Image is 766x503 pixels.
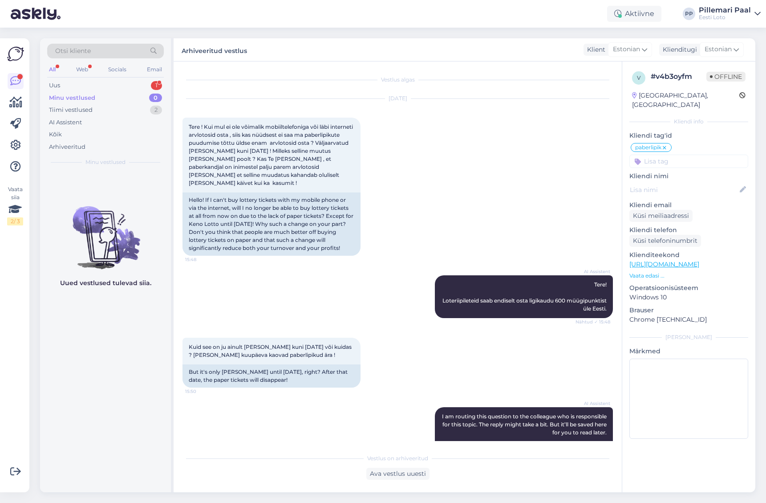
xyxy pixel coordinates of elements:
[182,192,361,256] div: Hello! If I can't buy lottery tickets with my mobile phone or via the internet, will I no longer ...
[699,7,761,21] a: Pillemari PaalEesti Loto
[629,333,748,341] div: [PERSON_NAME]
[705,45,732,54] span: Estonian
[629,200,748,210] p: Kliendi email
[584,45,605,54] div: Klient
[629,225,748,235] p: Kliendi telefon
[49,130,62,139] div: Kõik
[145,64,164,75] div: Email
[635,145,661,150] span: paberlipik
[85,158,126,166] span: Minu vestlused
[7,217,23,225] div: 2 / 3
[629,347,748,356] p: Märkmed
[607,6,661,22] div: Aktiivne
[629,172,748,181] p: Kliendi nimi
[106,64,128,75] div: Socials
[366,468,430,480] div: Ava vestlus uuesti
[60,278,151,288] p: Uued vestlused tulevad siia.
[182,364,361,388] div: But it's only [PERSON_NAME] until [DATE], right? After that date, the paper tickets will disappear!
[442,413,608,436] span: I am routing this question to the colleague who is responsible for this topic. The reply might ta...
[706,72,746,82] span: Offline
[49,94,95,102] div: Minu vestlused
[577,268,610,275] span: AI Assistent
[576,319,610,325] span: Nähtud ✓ 15:48
[149,94,162,102] div: 0
[49,118,82,127] div: AI Assistent
[629,235,701,247] div: Küsi telefoninumbrit
[629,155,748,168] input: Lisa tag
[150,106,162,115] div: 2
[659,45,697,54] div: Klienditugi
[699,14,751,21] div: Eesti Loto
[185,388,219,395] span: 15:50
[577,400,610,407] span: AI Assistent
[651,71,706,82] div: # v4b3oyfm
[629,250,748,260] p: Klienditeekond
[189,344,353,358] span: Kuid see on ju ainult [PERSON_NAME] kuni [DATE] või kuidas ? [PERSON_NAME] kuupäeva kaovad paberl...
[182,76,613,84] div: Vestlus algas
[185,256,219,263] span: 15:48
[182,94,613,102] div: [DATE]
[629,210,693,222] div: Küsi meiliaadressi
[629,118,748,126] div: Kliendi info
[629,306,748,315] p: Brauser
[49,143,85,151] div: Arhiveeritud
[151,81,162,90] div: 1
[49,81,60,90] div: Uus
[629,260,699,268] a: [URL][DOMAIN_NAME]
[629,315,748,324] p: Chrome [TECHNICAL_ID]
[47,64,57,75] div: All
[7,185,23,225] div: Vaata siia
[637,74,640,81] span: v
[629,272,748,280] p: Vaata edasi ...
[367,454,428,462] span: Vestlus on arhiveeritud
[632,91,739,110] div: [GEOGRAPHIC_DATA], [GEOGRAPHIC_DATA]
[629,293,748,302] p: Windows 10
[55,46,91,56] span: Otsi kliente
[7,45,24,62] img: Askly Logo
[630,185,738,195] input: Lisa nimi
[613,45,640,54] span: Estonian
[40,190,171,270] img: No chats
[629,283,748,293] p: Operatsioonisüsteem
[74,64,90,75] div: Web
[629,131,748,140] p: Kliendi tag'id
[699,7,751,14] div: Pillemari Paal
[182,44,247,56] label: Arhiveeritud vestlus
[189,123,354,186] span: Tere ! Kui mul ei ole võimalik mobiiltelefoniga või läbi interneti arvlotosid osta , siis kas nüü...
[49,106,93,115] div: Tiimi vestlused
[683,8,695,20] div: PP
